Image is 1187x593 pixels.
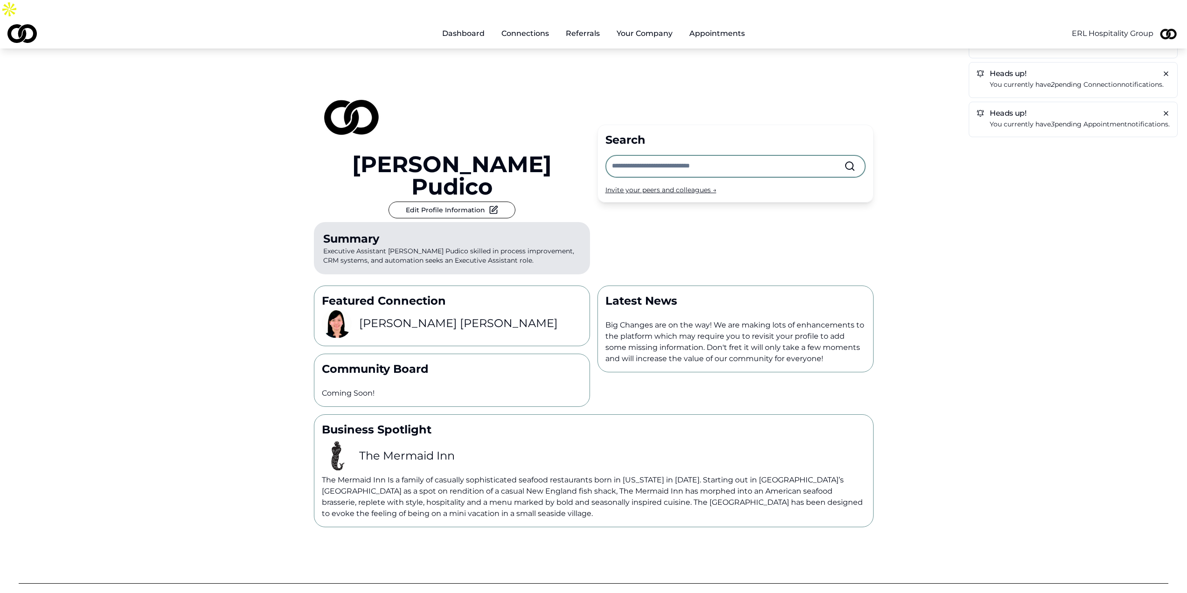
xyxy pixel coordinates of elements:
[605,133,866,147] div: Search
[990,79,1170,90] a: You currently have2pending connectionnotifications.
[359,316,558,331] h3: [PERSON_NAME] [PERSON_NAME]
[1083,80,1121,89] span: connection
[990,119,1170,130] p: You currently have pending notifications.
[322,441,352,471] img: 2536d4df-93e4-455f-9ee8-7602d4669c22-images-images-profile_picture.png
[1051,120,1055,128] em: 3
[389,202,515,218] button: Edit Profile Information
[1051,80,1055,89] em: 2
[322,293,582,308] p: Featured Connection
[1072,28,1153,39] button: ERL Hospitality Group
[314,78,389,153] img: 126d1970-4131-4eca-9e04-994076d8ae71-2-profile_picture.jpeg
[1083,120,1127,128] span: appointment
[990,79,1170,90] p: You currently have pending notifications.
[494,24,556,43] a: Connections
[682,24,752,43] a: Appointments
[435,24,492,43] a: Dashboard
[435,24,752,43] nav: Main
[558,24,607,43] a: Referrals
[322,474,866,519] p: The Mermaid Inn Is a family of casually sophisticated seafood restaurants born in [US_STATE] in [...
[314,153,590,198] a: [PERSON_NAME] Pudico
[609,24,680,43] button: Your Company
[605,185,866,195] div: Invite your peers and colleagues →
[605,320,866,364] p: Big Changes are on the way! We are making lots of enhancements to the platform which may require ...
[322,308,352,338] img: 1f1e6ded-7e6e-4da0-8d9b-facf9315d0a3-ID%20Pic-profile_picture.jpg
[322,362,582,377] p: Community Board
[359,448,455,463] h3: The Mermaid Inn
[314,222,590,274] p: Executive Assistant [PERSON_NAME] Pudico skilled in process improvement, CRM systems, and automat...
[605,293,866,308] p: Latest News
[977,110,1170,117] h5: Heads up!
[322,388,582,399] p: Coming Soon!
[322,422,866,437] p: Business Spotlight
[1157,22,1180,45] img: 126d1970-4131-4eca-9e04-994076d8ae71-2-profile_picture.jpeg
[990,119,1170,130] a: You currently have3pending appointmentnotifications.
[977,70,1170,77] h5: Heads up!
[7,24,37,43] img: logo
[323,231,581,246] div: Summary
